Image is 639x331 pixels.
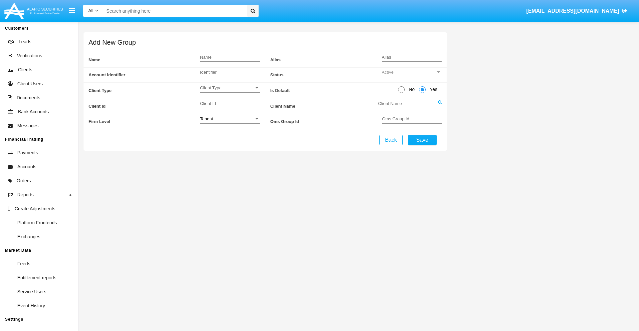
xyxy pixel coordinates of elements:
span: Verifications [17,52,42,59]
span: Active [382,70,393,75]
span: Firm Level [89,114,200,129]
img: Logo image [3,1,64,21]
span: [EMAIL_ADDRESS][DOMAIN_NAME] [526,8,619,14]
span: Tenant [200,116,213,121]
span: Create Adjustments [15,205,55,212]
span: No [405,86,416,93]
span: Client Type [89,83,200,98]
span: Yes [426,86,439,93]
h5: Add New Group [89,40,136,45]
input: Search [103,5,245,17]
span: Client Id [89,99,200,114]
span: Payments [17,149,38,156]
span: Platform Frontends [17,219,57,226]
a: [EMAIL_ADDRESS][DOMAIN_NAME] [523,2,631,20]
span: All [88,8,94,13]
span: Client Name [270,99,378,114]
span: Name [89,52,200,67]
span: Entitlement reports [17,274,57,281]
span: Alias [270,52,382,67]
span: Clients [18,66,32,73]
span: Exchanges [17,233,40,240]
span: Service Users [17,288,46,295]
span: Account Identifier [89,68,200,83]
span: Feeds [17,260,30,267]
span: Documents [17,94,40,101]
span: Accounts [17,163,37,170]
button: Save [408,135,437,145]
a: All [83,7,103,14]
span: Orders [17,177,31,184]
span: Reports [17,191,34,198]
span: Leads [19,38,31,45]
span: Status [270,68,382,83]
span: Is Default [270,83,398,98]
button: Back [379,135,403,145]
span: Oms Group Id [270,114,382,129]
span: Client Type [200,85,254,91]
span: Messages [17,122,39,129]
span: Bank Accounts [18,108,49,115]
span: Client Users [17,80,43,87]
span: Event History [17,302,45,309]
